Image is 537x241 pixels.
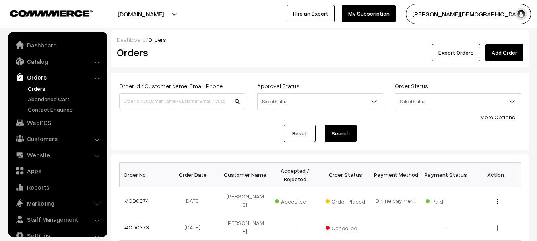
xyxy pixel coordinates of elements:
span: Select Status [395,93,521,109]
img: COMMMERCE [10,10,93,16]
a: Website [10,148,105,162]
input: Order Id / Customer Name / Customer Email / Customer Phone [119,93,245,109]
th: Accepted / Rejected [270,163,320,187]
label: Order Status [395,82,428,90]
td: [PERSON_NAME] [220,214,270,241]
img: Menu [497,199,498,204]
a: Marketing [10,196,105,210]
a: Apps [10,164,105,178]
span: Select Status [395,94,521,108]
a: Reports [10,180,105,194]
span: Order Placed [326,195,365,206]
button: Export Orders [432,44,480,61]
td: [DATE] [170,187,220,214]
button: [DOMAIN_NAME] [90,4,192,24]
th: Customer Name [220,163,270,187]
a: WebPOS [10,116,105,130]
td: - [421,214,471,241]
a: Contact Enquires [26,105,105,114]
span: Orders [148,36,166,43]
a: Dashboard [117,36,146,43]
img: Menu [497,225,498,231]
button: Search [325,125,357,142]
a: Hire an Expert [287,5,335,22]
a: #OD0373 [124,224,149,231]
a: Add Order [485,44,523,61]
th: Order No [120,163,170,187]
a: Catalog [10,54,105,69]
label: Approval Status [257,82,299,90]
td: - [270,214,320,241]
button: [PERSON_NAME][DEMOGRAPHIC_DATA] [406,4,531,24]
a: #OD0374 [124,197,149,204]
a: More Options [480,114,515,120]
th: Order Date [170,163,220,187]
span: Paid [426,195,465,206]
span: Select Status [258,94,383,108]
th: Payment Status [421,163,471,187]
h2: Orders [117,46,244,59]
span: Accepted [275,195,315,206]
th: Payment Method [370,163,421,187]
div: / [117,35,523,44]
a: Orders [26,84,105,93]
a: COMMMERCE [10,8,79,18]
td: [PERSON_NAME] [220,187,270,214]
span: Cancelled [326,222,365,232]
a: Abandoned Cart [26,95,105,103]
td: [DATE] [170,214,220,241]
a: Dashboard [10,38,105,52]
a: My Subscription [342,5,396,22]
a: Orders [10,70,105,84]
a: Customers [10,131,105,146]
td: Online payment [370,187,421,214]
img: user [515,8,527,20]
th: Action [471,163,521,187]
a: Reset [284,125,316,142]
a: Staff Management [10,212,105,227]
th: Order Status [320,163,370,187]
label: Order Id / Customer Name, Email, Phone [119,82,223,90]
span: Select Status [257,93,383,109]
